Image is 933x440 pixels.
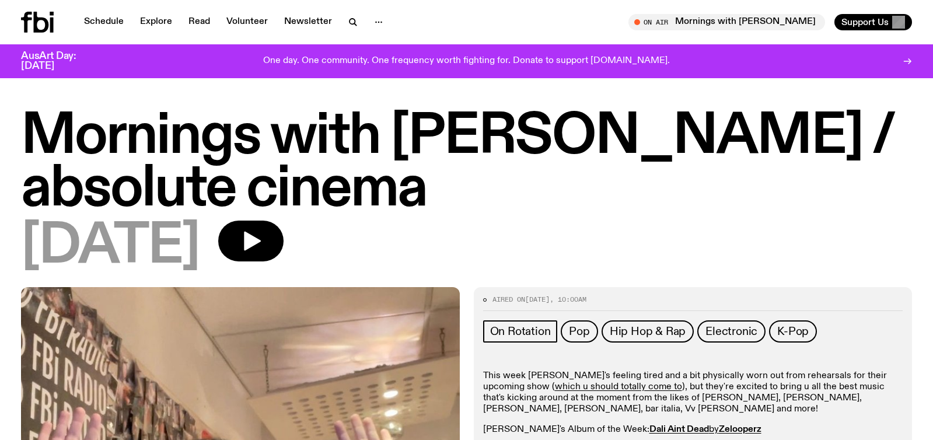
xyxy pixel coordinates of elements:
h1: Mornings with [PERSON_NAME] / absolute cinema [21,111,912,216]
a: Read [181,14,217,30]
a: On Rotation [483,320,558,343]
a: Hip Hop & Rap [602,320,694,343]
a: Schedule [77,14,131,30]
span: Support Us [841,17,889,27]
a: Explore [133,14,179,30]
a: Volunteer [219,14,275,30]
span: Hip Hop & Rap [610,325,686,338]
span: , 10:00am [550,295,586,304]
p: This week [PERSON_NAME]'s feeling tired and a bit physically worn out from rehearsals for their u... [483,371,903,415]
span: K-Pop [777,325,809,338]
span: [DATE] [21,221,200,273]
a: which u should totally come to [555,382,682,392]
span: Aired on [492,295,525,304]
p: [PERSON_NAME]'s Album of the Week: [483,424,903,435]
a: Dali Aint DeadbyZelooperz [649,425,761,434]
a: Pop [561,320,597,343]
a: K-Pop [769,320,817,343]
span: Electronic [705,325,757,338]
span: On Rotation [490,325,551,338]
button: On AirMornings with [PERSON_NAME] [628,14,825,30]
p: One day. One community. One frequency worth fighting for. Donate to support [DOMAIN_NAME]. [263,56,670,67]
span: Pop [569,325,589,338]
span: [DATE] [525,295,550,304]
strong: Dali Aint Dead [649,425,709,434]
button: Support Us [834,14,912,30]
strong: Zelooperz [719,425,761,434]
a: Newsletter [277,14,339,30]
a: Electronic [697,320,766,343]
h3: AusArt Day: [DATE] [21,51,96,71]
